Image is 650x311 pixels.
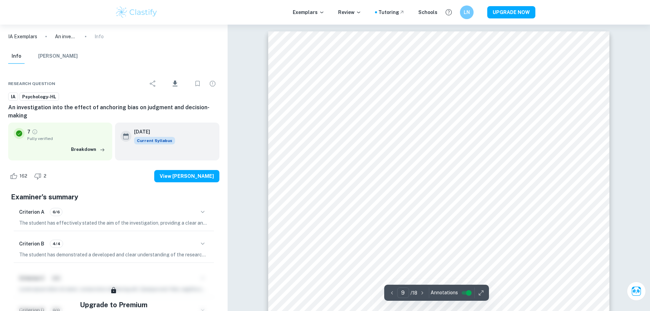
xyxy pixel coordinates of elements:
[487,6,535,18] button: UPGRADE NOW
[161,75,189,93] div: Download
[8,33,37,40] a: IA Exemplars
[69,144,107,155] button: Breakdown
[27,136,107,142] span: Fully verified
[410,289,417,297] p: / 18
[134,137,175,144] span: Current Syllabus
[8,93,18,101] a: IA
[418,9,437,16] a: Schools
[134,137,175,144] div: This exemplar is based on the current syllabus. Feel free to refer to it for inspiration/ideas wh...
[206,77,219,90] div: Report issue
[443,6,454,18] button: Help and Feedback
[11,192,217,202] h5: Examiner's summary
[27,128,30,136] p: 7
[8,171,31,182] div: Like
[50,209,62,215] span: 6/6
[8,49,25,64] button: Info
[40,173,50,180] span: 2
[32,129,38,135] a: Grade fully verified
[154,170,219,182] button: View [PERSON_NAME]
[293,9,324,16] p: Exemplars
[8,103,219,120] h6: An investigation into the effect of anchoring bias on judgment and decision-making
[50,241,63,247] span: 4/4
[146,77,160,90] div: Share
[378,9,405,16] a: Tutoring
[463,9,471,16] h6: LN
[19,240,44,248] h6: Criterion B
[38,49,78,64] button: [PERSON_NAME]
[115,5,158,19] img: Clastify logo
[134,128,170,136] h6: [DATE]
[19,93,59,101] a: Psychology-HL
[95,33,104,40] p: Info
[55,33,77,40] p: An investigation into the effect of anchoring bias on judgment and decision-making
[191,77,204,90] div: Bookmark
[338,9,361,16] p: Review
[431,289,458,296] span: Annotations
[627,282,646,301] button: Ask Clai
[19,219,208,227] p: The student has effectively stated the aim of the investigation, providing a clear and concise ex...
[32,171,50,182] div: Dislike
[460,5,474,19] button: LN
[80,300,147,310] h5: Upgrade to Premium
[19,208,44,216] h6: Criterion A
[20,94,59,100] span: Psychology-HL
[9,94,18,100] span: IA
[19,251,208,258] p: The student has demonstrated a developed and clear understanding of the research design, explaini...
[16,173,31,180] span: 162
[8,81,55,87] span: Research question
